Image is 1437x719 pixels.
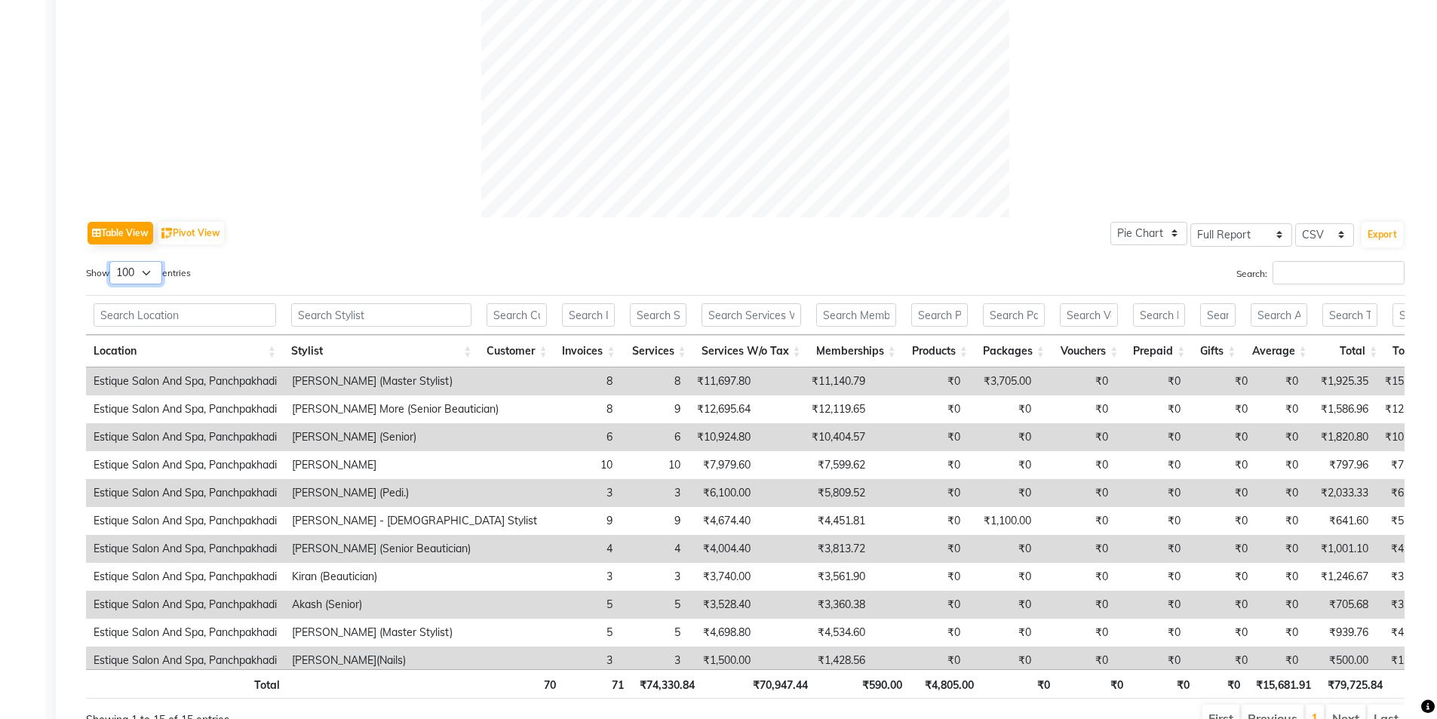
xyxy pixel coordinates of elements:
[1306,535,1376,563] td: ₹1,001.10
[688,507,758,535] td: ₹4,674.40
[109,261,162,284] select: Showentries
[86,423,284,451] td: Estique Salon And Spa, Panchpakhadi
[284,367,545,395] td: [PERSON_NAME] (Master Stylist)
[968,423,1039,451] td: ₹0
[688,563,758,591] td: ₹3,740.00
[758,395,873,423] td: ₹12,119.65
[873,563,968,591] td: ₹0
[620,563,688,591] td: 3
[284,647,545,674] td: [PERSON_NAME](Nails)
[968,479,1039,507] td: ₹0
[1039,367,1116,395] td: ₹0
[1197,669,1248,699] th: ₹0
[1251,303,1307,327] input: Search Average
[968,563,1039,591] td: ₹0
[1116,423,1188,451] td: ₹0
[1306,451,1376,479] td: ₹797.96
[86,647,284,674] td: Estique Salon And Spa, Panchpakhadi
[86,335,284,367] th: Location: activate to sort column ascending
[1188,563,1255,591] td: ₹0
[620,367,688,395] td: 8
[86,669,287,699] th: Total
[1039,451,1116,479] td: ₹0
[1039,507,1116,535] td: ₹0
[981,669,1058,699] th: ₹0
[1255,647,1306,674] td: ₹0
[1188,479,1255,507] td: ₹0
[620,395,688,423] td: 9
[86,535,284,563] td: Estique Salon And Spa, Panchpakhadi
[1060,303,1118,327] input: Search Vouchers
[1255,479,1306,507] td: ₹0
[1116,367,1188,395] td: ₹0
[873,535,968,563] td: ₹0
[1255,619,1306,647] td: ₹0
[545,591,620,619] td: 5
[1125,335,1193,367] th: Prepaid: activate to sort column ascending
[86,479,284,507] td: Estique Salon And Spa, Panchpakhadi
[1188,591,1255,619] td: ₹0
[1058,669,1131,699] th: ₹0
[873,619,968,647] td: ₹0
[620,423,688,451] td: 6
[1255,507,1306,535] td: ₹0
[1236,261,1405,284] label: Search:
[1306,423,1376,451] td: ₹1,820.80
[86,563,284,591] td: Estique Salon And Spa, Panchpakhadi
[911,303,968,327] input: Search Products
[1052,335,1125,367] th: Vouchers: activate to sort column ascending
[1133,303,1185,327] input: Search Prepaid
[1188,423,1255,451] td: ₹0
[1306,367,1376,395] td: ₹1,925.35
[688,451,758,479] td: ₹7,979.60
[1188,367,1255,395] td: ₹0
[968,591,1039,619] td: ₹0
[688,423,758,451] td: ₹10,924.80
[873,591,968,619] td: ₹0
[1362,222,1403,247] button: Export
[545,367,620,395] td: 8
[545,479,620,507] td: 3
[1255,395,1306,423] td: ₹0
[1306,619,1376,647] td: ₹939.76
[88,222,153,244] button: Table View
[1116,563,1188,591] td: ₹0
[688,367,758,395] td: ₹11,697.80
[758,619,873,647] td: ₹4,534.60
[1116,591,1188,619] td: ₹0
[1116,395,1188,423] td: ₹0
[1306,563,1376,591] td: ₹1,246.67
[1131,669,1197,699] th: ₹0
[688,591,758,619] td: ₹3,528.40
[94,303,276,327] input: Search Location
[968,395,1039,423] td: ₹0
[1039,479,1116,507] td: ₹0
[284,591,545,619] td: Akash (Senior)
[284,479,545,507] td: [PERSON_NAME] (Pedi.)
[284,395,545,423] td: [PERSON_NAME] More (Senior Beautician)
[1248,669,1319,699] th: ₹15,681.91
[910,669,981,699] th: ₹4,805.00
[1039,619,1116,647] td: ₹0
[1039,591,1116,619] td: ₹0
[702,669,815,699] th: ₹70,947.44
[284,451,545,479] td: [PERSON_NAME]
[1255,367,1306,395] td: ₹0
[1255,423,1306,451] td: ₹0
[688,479,758,507] td: ₹6,100.00
[758,535,873,563] td: ₹3,813.72
[161,228,173,239] img: pivot.png
[1039,395,1116,423] td: ₹0
[968,647,1039,674] td: ₹0
[815,669,910,699] th: ₹590.00
[968,367,1039,395] td: ₹3,705.00
[545,507,620,535] td: 9
[1255,451,1306,479] td: ₹0
[816,303,896,327] input: Search Memberships
[554,335,622,367] th: Invoices: activate to sort column ascending
[1188,395,1255,423] td: ₹0
[1306,647,1376,674] td: ₹500.00
[1188,451,1255,479] td: ₹0
[620,591,688,619] td: 5
[545,563,620,591] td: 3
